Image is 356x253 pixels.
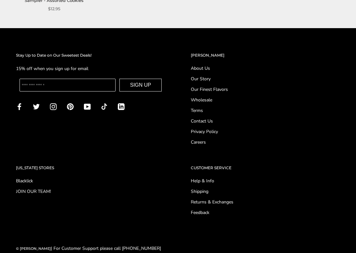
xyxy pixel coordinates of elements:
h2: [PERSON_NAME] [191,52,340,59]
a: LinkedIn [118,103,125,110]
a: © [PERSON_NAME] [16,246,51,251]
h2: Stay Up to Date on Our Sweetest Deals! [16,52,165,59]
a: About Us [191,65,340,72]
iframe: Sign Up via Text for Offers [5,229,66,248]
a: Returns & Exchanges [191,199,340,205]
a: Our Finest Flavors [191,86,340,93]
a: Shipping [191,188,340,195]
a: Pinterest [67,103,74,110]
a: TikTok [101,103,108,110]
a: Our Story [191,75,340,82]
a: Wholesale [191,97,340,103]
a: JOIN OUR TEAM! [16,188,165,195]
h2: [US_STATE] STORES [16,165,165,171]
p: 15% off when you sign up for email [16,65,165,72]
a: Privacy Policy [191,128,340,135]
span: $12.95 [48,5,60,12]
div: | For Customer Support please call [PHONE_NUMBER] [16,245,161,252]
a: Feedback [191,209,340,216]
a: Twitter [33,103,40,110]
a: Instagram [50,103,57,110]
a: Contact Us [191,118,340,124]
a: Facebook [16,103,23,110]
input: Enter your email [20,79,116,91]
h2: CUSTOMER SERVICE [191,165,340,171]
button: SIGN UP [119,79,162,91]
a: Blacklick [16,178,165,184]
a: YouTube [84,103,91,110]
a: Careers [191,139,340,146]
a: Help & Info [191,178,340,184]
a: Terms [191,107,340,114]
